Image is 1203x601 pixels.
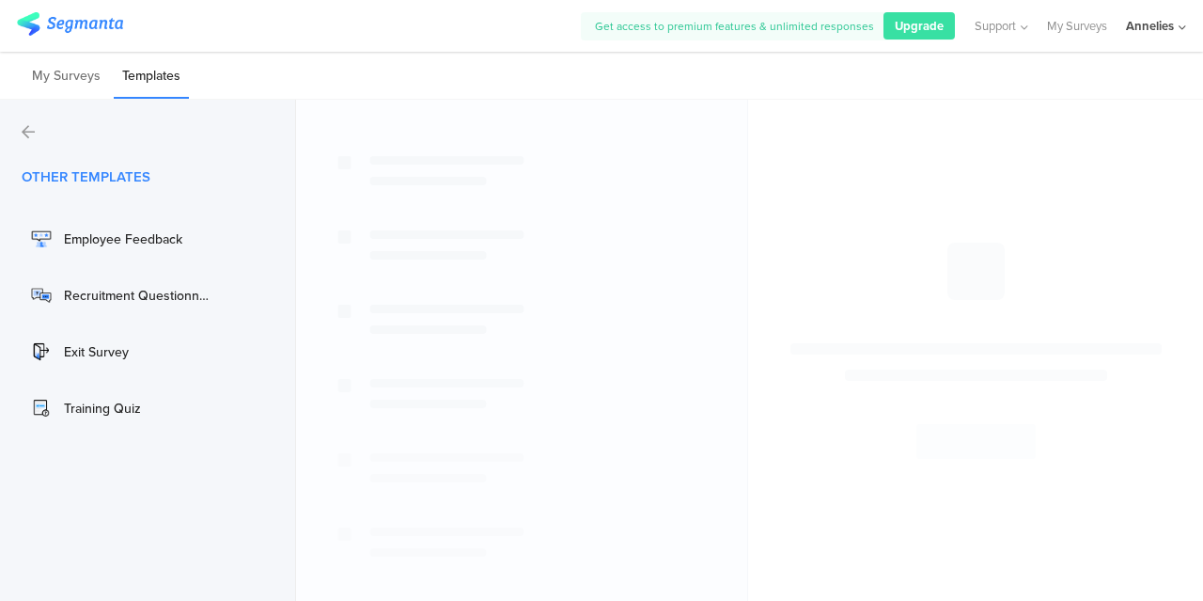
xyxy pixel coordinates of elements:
img: 451ff9bce116a7267dd6.png [26,337,56,367]
li: My Surveys [23,55,109,99]
div: Employee Feedback [64,229,214,249]
img: segmanta logo [17,12,123,36]
img: 288f6a7085e8a969d60d.png [26,393,56,423]
div: Annelies [1126,17,1174,35]
span: OTHER TEMPLATES [22,166,150,187]
span: Upgrade [895,17,944,35]
div: Exit Survey [64,342,214,362]
div: Training Quiz [64,399,214,419]
li: Templates [114,55,189,99]
span: Support [975,17,1016,35]
span: Get access to premium features & unlimited responses [595,18,874,35]
img: 2ecbe63e2095e7beeed3.png [26,280,56,310]
img: d5fec137c83234613495.png [26,224,56,254]
div: Recruitment Questionnaire [64,286,214,306]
